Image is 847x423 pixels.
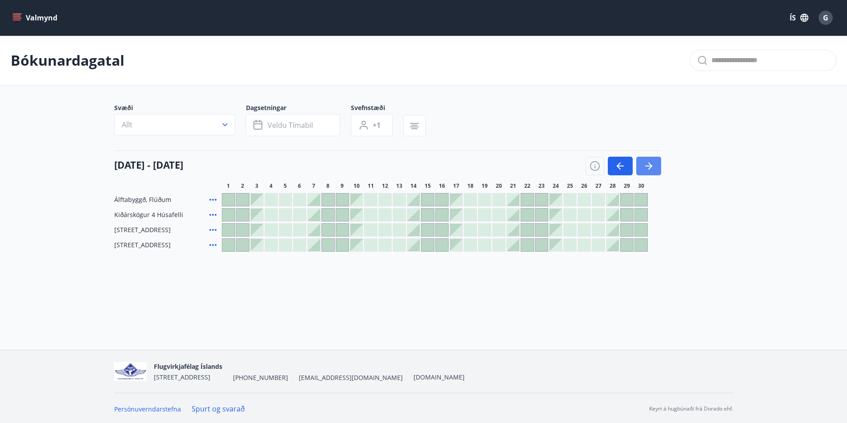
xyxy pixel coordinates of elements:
h4: [DATE] - [DATE] [114,158,183,171]
span: Svefnstæði [351,103,403,114]
button: G [815,7,836,28]
span: 24 [553,182,559,190]
a: Persónuverndarstefna [114,405,181,413]
span: [PHONE_NUMBER] [233,373,288,382]
span: 1 [227,182,230,190]
span: [STREET_ADDRESS] [114,241,171,249]
span: +1 [373,120,381,130]
span: Svæði [114,103,246,114]
p: Bókunardagatal [11,51,124,70]
span: 15 [425,182,431,190]
span: [STREET_ADDRESS] [114,225,171,234]
span: 16 [439,182,445,190]
span: 20 [496,182,502,190]
span: 5 [284,182,287,190]
span: 9 [341,182,344,190]
span: [STREET_ADDRESS] [154,373,210,381]
span: 7 [312,182,315,190]
span: 25 [567,182,573,190]
span: 11 [368,182,374,190]
span: G [823,13,828,23]
span: 13 [396,182,402,190]
span: 30 [638,182,644,190]
button: menu [11,10,61,26]
a: Spurt og svarað [192,404,245,414]
span: Kiðárskógur 4 Húsafelli [114,210,183,219]
span: 8 [326,182,329,190]
p: Keyrt á hugbúnaði frá Dorado ehf. [649,405,733,413]
span: 3 [255,182,258,190]
span: 26 [581,182,587,190]
span: 27 [595,182,602,190]
button: Allt [114,114,235,135]
span: 23 [538,182,545,190]
span: [EMAIL_ADDRESS][DOMAIN_NAME] [299,373,403,382]
span: 28 [610,182,616,190]
span: 18 [467,182,474,190]
span: Veldu tímabil [268,120,313,130]
span: 10 [353,182,360,190]
span: 4 [269,182,273,190]
button: ÍS [785,10,813,26]
span: 6 [298,182,301,190]
span: 21 [510,182,516,190]
span: 2 [241,182,244,190]
span: 14 [410,182,417,190]
span: Allt [122,120,132,130]
a: [DOMAIN_NAME] [413,373,465,381]
span: 29 [624,182,630,190]
span: Dagsetningar [246,103,351,114]
button: Veldu tímabil [246,114,340,136]
span: 17 [453,182,459,190]
span: 22 [524,182,530,190]
span: Álftabyggð, Flúðum [114,195,171,204]
span: 19 [482,182,488,190]
button: +1 [351,114,393,136]
span: 12 [382,182,388,190]
img: jfCJGIgpp2qFOvTFfsN21Zau9QV3gluJVgNw7rvD.png [114,362,147,381]
span: Flugvirkjafélag Íslands [154,362,222,371]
